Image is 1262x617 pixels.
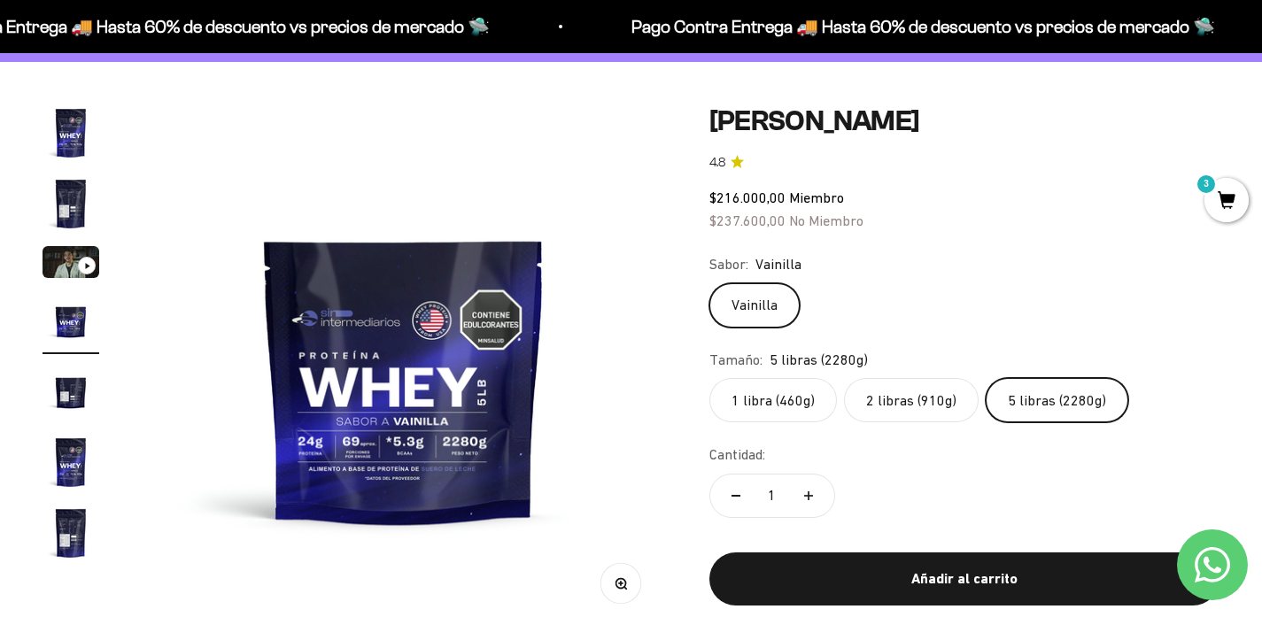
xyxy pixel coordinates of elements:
div: Añadir al carrito [745,567,1184,590]
img: Proteína Whey - Vainilla [43,292,99,349]
mark: 3 [1196,174,1217,195]
span: $216.000,00 [709,189,786,205]
span: Vainilla [755,253,801,276]
legend: Sabor: [709,253,748,276]
img: Proteína Whey - Vainilla [43,505,99,561]
a: 4.84.8 de 5.0 estrellas [709,153,1219,173]
button: Aumentar cantidad [783,474,834,517]
span: No Miembro [789,212,863,228]
span: 4.8 [709,153,725,173]
img: Proteína Whey - Vainilla [43,104,99,161]
button: Ir al artículo 6 [43,434,99,496]
img: Proteína Whey - Vainilla [43,175,99,232]
button: Ir al artículo 1 [43,104,99,166]
button: Ir al artículo 5 [43,363,99,425]
span: 5 libras (2280g) [770,349,868,372]
span: Miembro [789,189,844,205]
legend: Tamaño: [709,349,763,372]
button: Ir al artículo 4 [43,292,99,354]
label: Cantidad: [709,443,765,467]
h1: [PERSON_NAME] [709,104,1219,138]
button: Ir al artículo 7 [43,505,99,567]
button: Reducir cantidad [710,474,762,517]
button: Ir al artículo 2 [43,175,99,237]
img: Proteína Whey - Vainilla [43,434,99,490]
span: $237.600,00 [709,212,786,228]
button: Añadir al carrito [709,552,1219,605]
a: 3 [1204,192,1249,212]
p: Pago Contra Entrega 🚚 Hasta 60% de descuento vs precios de mercado 🛸 [624,12,1208,41]
img: Proteína Whey - Vainilla [43,363,99,420]
button: Ir al artículo 3 [43,246,99,283]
